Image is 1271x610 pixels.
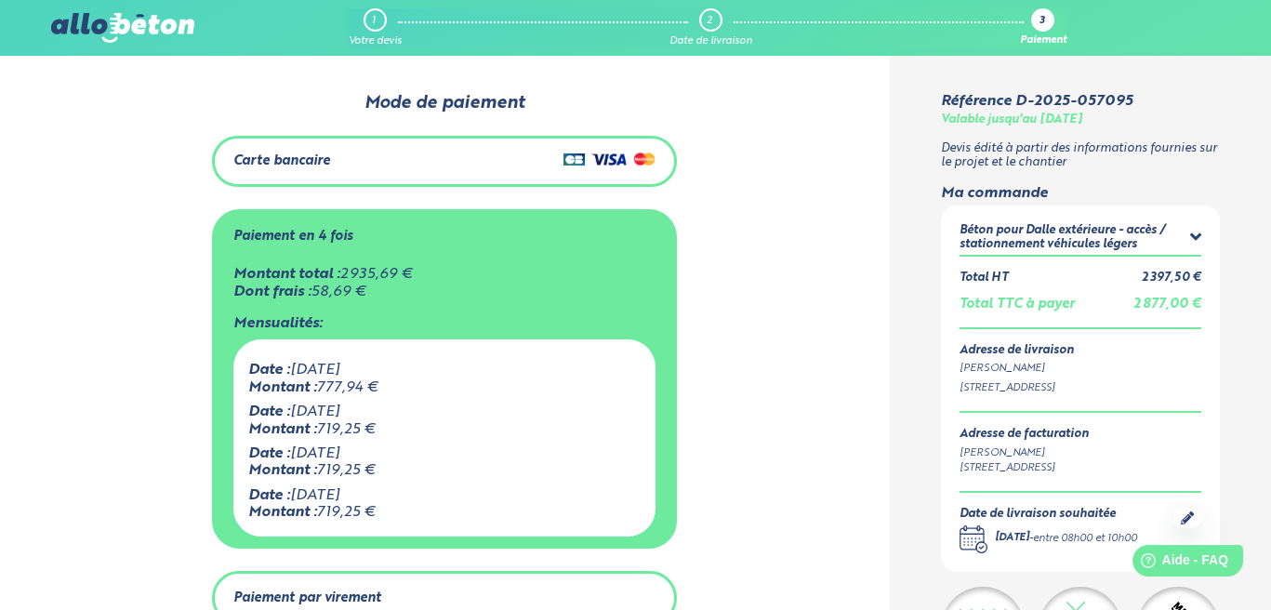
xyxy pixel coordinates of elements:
[233,153,330,169] div: Carte bancaire
[248,379,641,396] div: 777,94 €
[1039,16,1045,28] div: 3
[248,422,317,437] span: Montant :
[960,297,1075,312] div: Total TTC à payer
[248,362,641,378] div: [DATE]
[248,363,290,378] span: Date :
[51,13,194,43] img: allobéton
[248,487,641,504] div: [DATE]
[941,142,1221,169] p: Devis édité à partir des informations fournies sur le projet et le chantier
[669,8,752,47] a: 2 Date de livraison
[995,531,1137,547] div: -
[349,35,402,47] div: Votre devis
[248,505,317,520] span: Montant :
[1106,537,1251,590] iframe: Help widget launcher
[960,508,1137,522] div: Date de livraison souhaitée
[248,404,290,419] span: Date :
[248,445,641,462] div: [DATE]
[1033,531,1137,547] div: entre 08h00 et 10h00
[563,148,655,170] img: Cartes de crédit
[233,316,323,331] span: Mensualités:
[960,344,1202,358] div: Adresse de livraison
[248,504,641,521] div: 719,25 €
[1142,272,1201,285] div: 2 397,50 €
[941,113,1082,127] div: Valable jusqu'au [DATE]
[1020,35,1066,47] div: Paiement
[960,224,1190,251] div: Béton pour Dalle extérieure - accès / stationnement véhicules légers
[248,462,641,479] div: 719,25 €
[248,421,641,438] div: 719,25 €
[941,93,1132,110] div: Référence D-2025-057095
[669,35,752,47] div: Date de livraison
[233,266,655,283] div: 2 935,69 €
[941,185,1221,202] div: Ma commande
[233,229,352,245] div: Paiement en 4 fois
[960,380,1202,396] div: [STREET_ADDRESS]
[248,488,290,503] span: Date :
[960,460,1089,476] div: [STREET_ADDRESS]
[960,445,1089,461] div: [PERSON_NAME]
[208,93,682,113] div: Mode de paiement
[233,284,655,300] div: 58,69 €
[960,361,1202,377] div: [PERSON_NAME]
[233,267,340,282] span: Montant total :
[248,380,317,395] span: Montant :
[248,404,641,420] div: [DATE]
[1133,298,1201,311] span: 2 877,00 €
[248,446,290,461] span: Date :
[248,463,317,478] span: Montant :
[372,15,376,27] div: 1
[960,428,1089,442] div: Adresse de facturation
[707,15,712,27] div: 2
[960,272,1008,285] div: Total HT
[349,8,402,47] a: 1 Votre devis
[233,590,381,606] div: Paiement par virement
[233,285,311,299] span: Dont frais :
[995,531,1029,547] div: [DATE]
[1020,8,1066,47] a: 3 Paiement
[960,224,1202,255] summary: Béton pour Dalle extérieure - accès / stationnement véhicules légers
